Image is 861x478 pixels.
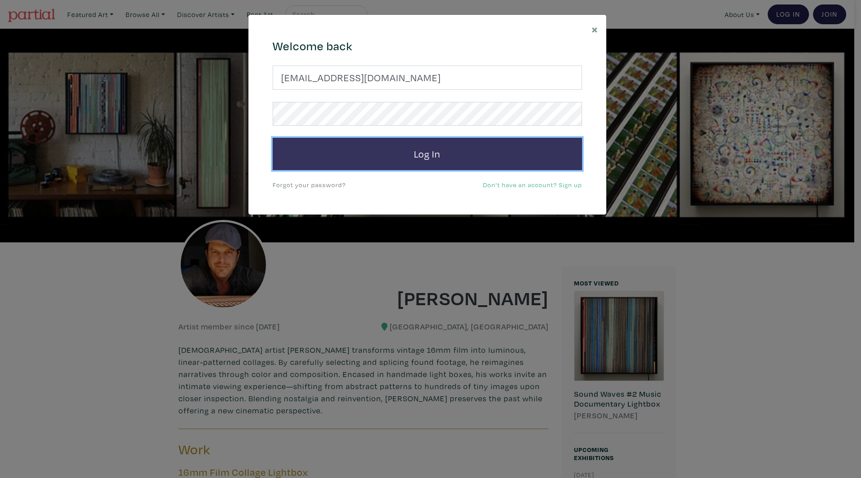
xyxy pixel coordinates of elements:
button: Close [583,15,606,43]
input: Your email [273,66,582,90]
h4: Welcome back [273,39,582,53]
button: Log In [273,138,582,170]
a: Forgot your password? [273,180,346,189]
a: Don't have an account? Sign up [483,180,582,189]
span: × [591,21,598,37]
